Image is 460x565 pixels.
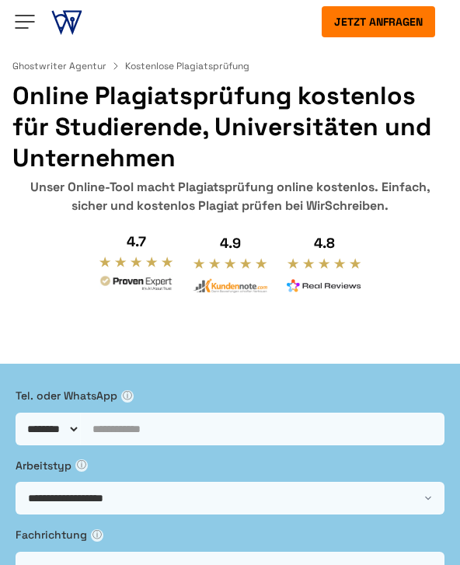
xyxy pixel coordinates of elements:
[193,257,268,270] img: stars
[193,234,268,253] div: 4.9
[75,459,88,472] span: ⓘ
[91,529,103,542] span: ⓘ
[16,387,444,404] label: Tel. oder WhatsApp
[12,60,122,72] a: Ghostwriter Agentur
[16,457,444,474] label: Arbeitstyp
[12,9,37,34] img: Menu open
[287,277,361,293] img: realreviews
[287,257,362,270] img: stars
[121,390,134,403] span: ⓘ
[99,274,173,295] img: provenexpert
[322,6,435,37] button: Jetzt anfragen
[125,60,249,72] span: Kostenlose Plagiatsprüfung
[12,80,448,173] h1: Online Plagiatsprüfung kostenlos für Studierende, Universitäten und Unternehmen
[99,232,174,251] div: 4.7
[193,277,267,293] img: kundennote
[99,256,174,268] img: stars
[51,6,82,37] img: ghostwriter-österreich
[16,526,444,543] label: Fachrichtung
[12,178,448,215] div: Unser Online-Tool macht Plagiatsprüfung online kostenlos. Einfach, sicher und kostenlos Plagiat p...
[287,234,362,253] div: 4.8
